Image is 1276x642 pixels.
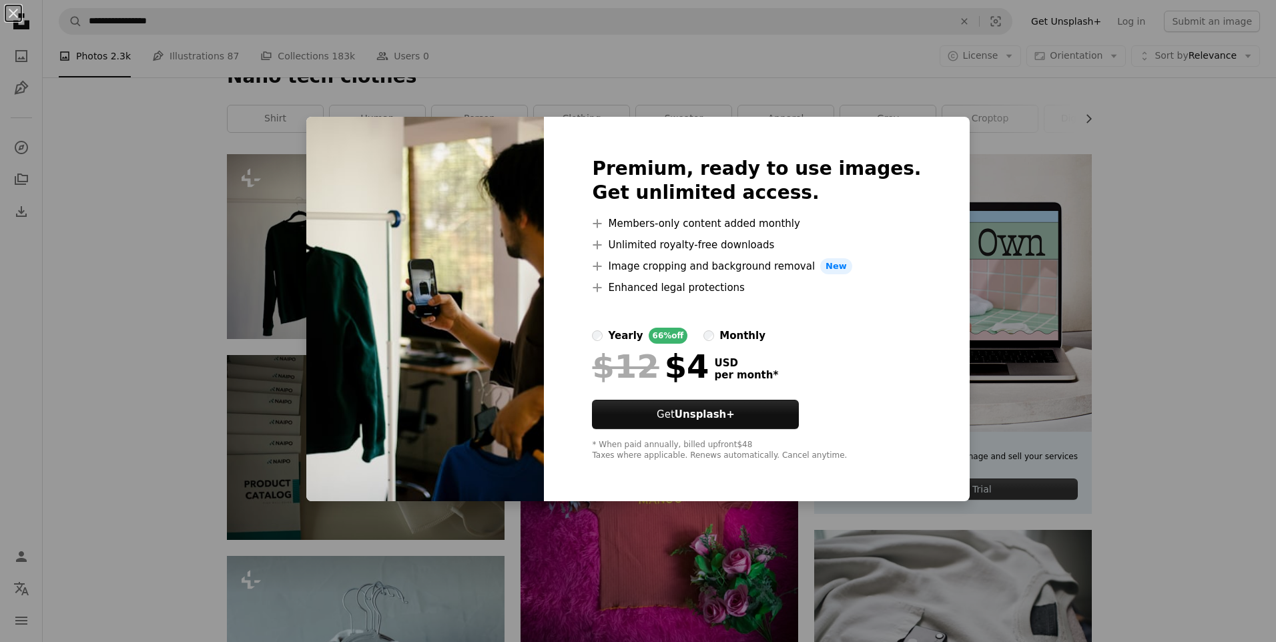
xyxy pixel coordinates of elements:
[592,216,921,232] li: Members-only content added monthly
[820,258,852,274] span: New
[306,117,544,501] img: premium_photo-1747643595903-34277d1cc23e
[714,369,778,381] span: per month *
[608,328,643,344] div: yearly
[592,349,709,384] div: $4
[592,237,921,253] li: Unlimited royalty-free downloads
[592,258,921,274] li: Image cropping and background removal
[719,328,765,344] div: monthly
[649,328,688,344] div: 66% off
[592,157,921,205] h2: Premium, ready to use images. Get unlimited access.
[592,349,659,384] span: $12
[703,330,714,341] input: monthly
[592,280,921,296] li: Enhanced legal protections
[714,357,778,369] span: USD
[592,440,921,461] div: * When paid annually, billed upfront $48 Taxes where applicable. Renews automatically. Cancel any...
[675,408,735,420] strong: Unsplash+
[592,400,799,429] button: GetUnsplash+
[592,330,603,341] input: yearly66%off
